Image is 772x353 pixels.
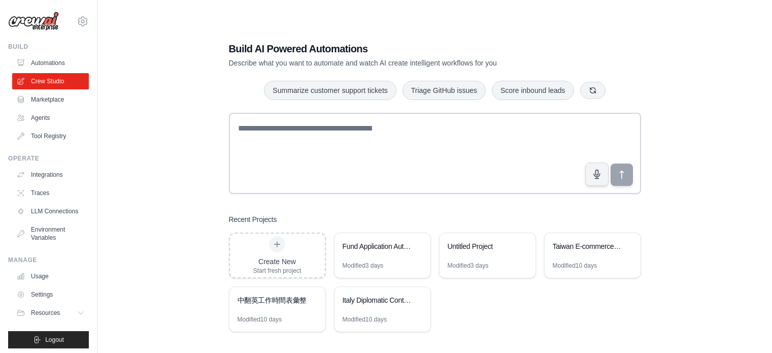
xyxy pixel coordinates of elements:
[12,286,89,303] a: Settings
[229,58,570,68] p: Describe what you want to automate and watch AI create intelligent workflows for you
[343,262,384,270] div: Modified 3 days
[31,309,60,317] span: Resources
[8,331,89,348] button: Logout
[253,267,301,275] div: Start fresh project
[585,163,609,186] button: Click to speak your automation idea
[12,203,89,219] a: LLM Connections
[12,221,89,246] a: Environment Variables
[12,55,89,71] a: Automations
[264,81,396,100] button: Summarize customer support tickets
[238,315,282,324] div: Modified 10 days
[580,82,606,99] button: Get new suggestions
[12,167,89,183] a: Integrations
[492,81,574,100] button: Score inbound leads
[402,81,486,100] button: Triage GitHub issues
[8,154,89,163] div: Operate
[8,12,59,31] img: Logo
[8,43,89,51] div: Build
[12,185,89,201] a: Traces
[448,262,489,270] div: Modified 3 days
[12,305,89,321] button: Resources
[229,42,570,56] h1: Build AI Powered Automations
[12,73,89,89] a: Crew Studio
[8,256,89,264] div: Manage
[553,241,622,251] div: Taiwan E-commerce Market Entry Research
[12,268,89,284] a: Usage
[343,241,412,251] div: Fund Application Automation
[448,241,517,251] div: Untitled Project
[12,91,89,108] a: Marketplace
[553,262,597,270] div: Modified 10 days
[12,110,89,126] a: Agents
[238,295,307,305] div: 中翻英工作時間表彙整
[45,336,64,344] span: Logout
[229,214,277,224] h3: Recent Projects
[343,315,387,324] div: Modified 10 days
[343,295,412,305] div: Italy Diplomatic Contact Tracking System
[12,128,89,144] a: Tool Registry
[253,256,301,267] div: Create New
